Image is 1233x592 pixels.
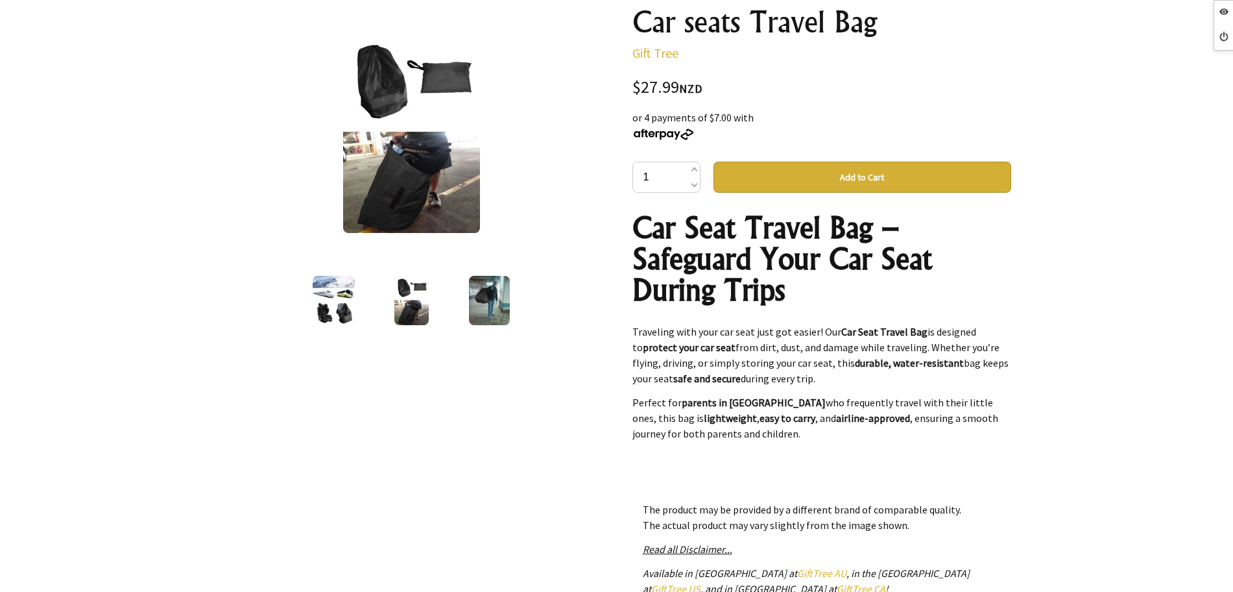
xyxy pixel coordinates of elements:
[643,543,732,556] a: Read all Disclaimer...
[682,396,826,409] strong: parents in [GEOGRAPHIC_DATA]
[394,276,428,325] img: Car seats Travel Bag
[760,412,815,425] strong: easy to carry
[632,129,695,140] img: Afterpay
[469,276,510,325] img: Car seats Travel Bag
[313,276,354,325] img: Car seats Travel Bag
[632,395,1011,441] p: Perfect for who frequently travel with their little ones, this bag is , , and , ensuring a smooth...
[643,502,1001,533] p: The product may be provided by a different brand of comparable quality. The actual product may va...
[836,412,910,425] strong: airline-approved
[343,33,480,233] img: Car seats Travel Bag
[841,325,928,338] strong: Car Seat Travel Bag
[673,372,741,385] strong: safe and secure
[797,567,846,580] a: GiftTree AU
[704,412,757,425] strong: lightweight
[632,210,932,308] strong: Car Seat Travel Bag – Safeguard Your Car Seat During Trips
[713,162,1011,193] button: Add to Cart
[632,110,1011,141] div: or 4 payments of $7.00 with
[632,6,1011,38] h1: Car seats Travel Bag
[632,45,678,61] a: Gift Tree
[632,79,1011,97] div: $27.99
[632,324,1011,386] p: Traveling with your car seat just got easier! Our is designed to from dirt, dust, and damage whil...
[855,356,964,369] strong: durable, water-resistant
[679,81,702,96] span: NZD
[643,341,736,354] strong: protect your car seat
